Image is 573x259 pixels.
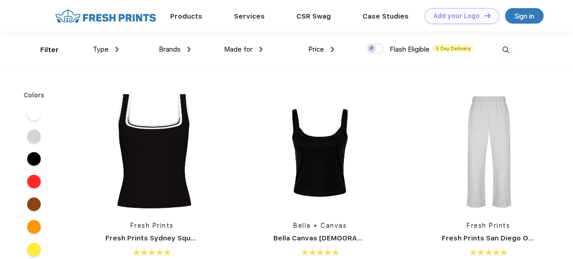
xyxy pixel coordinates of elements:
img: dropdown.png [331,47,334,52]
img: dropdown.png [259,47,263,52]
img: DT [484,13,491,18]
div: Sign in [515,11,534,21]
div: Add your Logo [433,12,480,20]
img: dropdown.png [187,47,191,52]
span: Type [93,45,109,53]
span: Price [308,45,324,53]
a: Bella Canvas [DEMOGRAPHIC_DATA]' Micro Ribbed Scoop Tank [273,234,489,242]
span: Made for [224,45,253,53]
div: Colors [17,91,52,100]
img: func=resize&h=266 [92,91,212,212]
a: Bella + Canvas [293,222,347,229]
span: 5 Day Delivery [433,44,473,53]
img: desktop_search.svg [498,43,513,58]
a: Fresh Prints Sydney Square Neck Tank Top [105,234,255,242]
a: Fresh Prints [467,222,510,229]
a: Products [170,12,202,20]
img: fo%20logo%202.webp [53,8,159,24]
a: Sign in [505,8,544,24]
div: Filter [40,45,59,55]
img: func=resize&h=266 [428,91,549,212]
span: Brands [159,45,181,53]
span: Flash Eligible [390,45,430,53]
img: dropdown.png [115,47,119,52]
img: func=resize&h=266 [260,91,380,212]
a: Fresh Prints [130,222,174,229]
